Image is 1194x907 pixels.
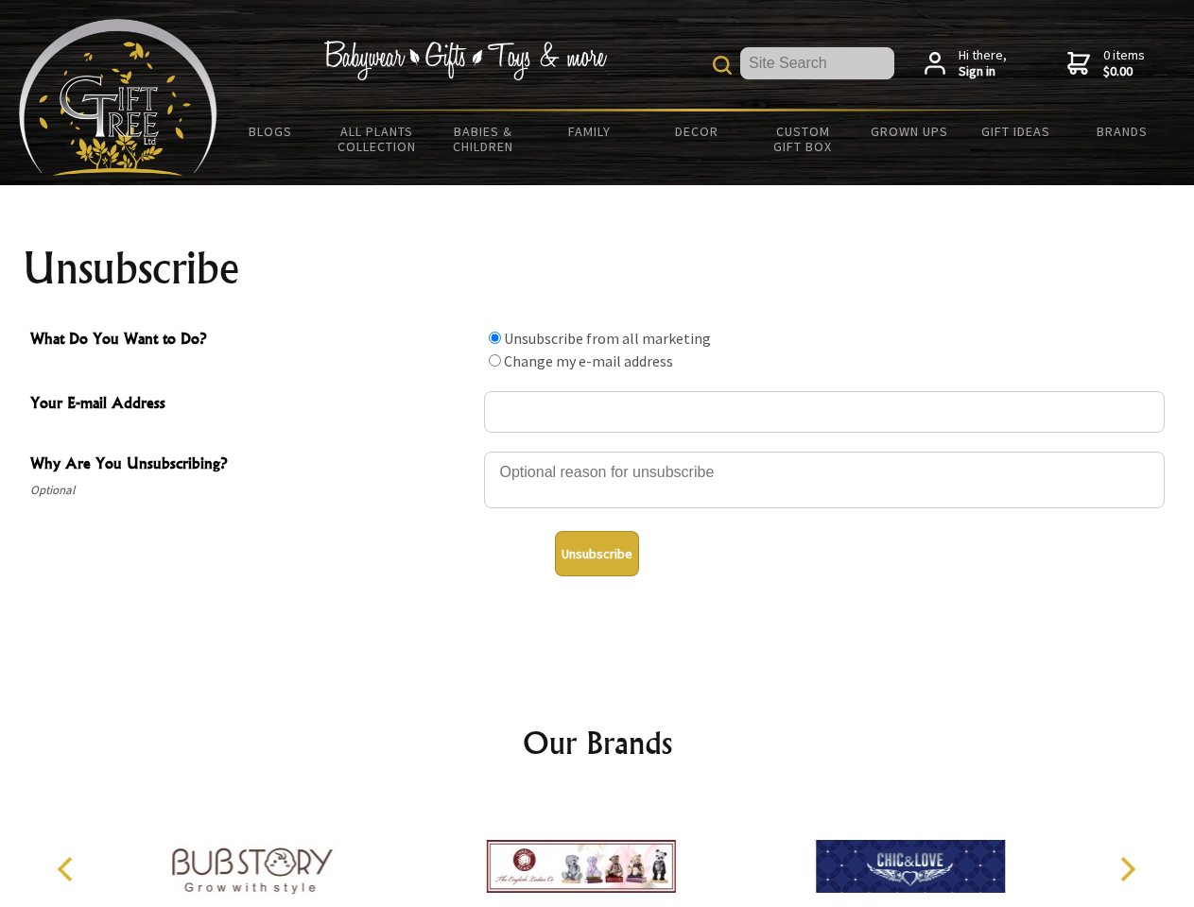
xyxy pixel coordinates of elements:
input: What Do You Want to Do? [489,354,501,367]
input: Site Search [740,47,894,79]
strong: $0.00 [1103,63,1145,80]
a: Family [537,111,644,151]
a: Babies & Children [430,111,537,166]
label: Unsubscribe from all marketing [504,329,711,348]
a: Gift Ideas [962,111,1069,151]
a: BLOGS [217,111,324,151]
a: Hi there,Sign in [925,47,1007,80]
input: Your E-mail Address [484,391,1165,433]
span: Optional [30,479,475,502]
button: Unsubscribe [555,531,639,576]
a: 0 items$0.00 [1067,47,1145,80]
a: Brands [1069,111,1176,151]
h2: Our Brands [38,720,1157,765]
button: Previous [47,848,89,890]
span: Why Are You Unsubscribing? [30,452,475,479]
label: Change my e-mail address [504,351,673,370]
button: Next [1106,848,1148,890]
img: product search [713,56,732,75]
span: Your E-mail Address [30,391,475,419]
span: Hi there, [959,47,1007,80]
a: All Plants Collection [324,111,431,166]
a: Custom Gift Box [750,111,857,166]
strong: Sign in [959,63,1007,80]
img: Babyware - Gifts - Toys and more... [19,19,217,176]
textarea: Why Are You Unsubscribing? [484,452,1165,508]
span: What Do You Want to Do? [30,327,475,354]
span: 0 items [1103,46,1145,80]
img: Babywear - Gifts - Toys & more [323,41,607,80]
h1: Unsubscribe [23,246,1172,291]
a: Decor [643,111,750,151]
a: Grown Ups [856,111,962,151]
input: What Do You Want to Do? [489,332,501,344]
